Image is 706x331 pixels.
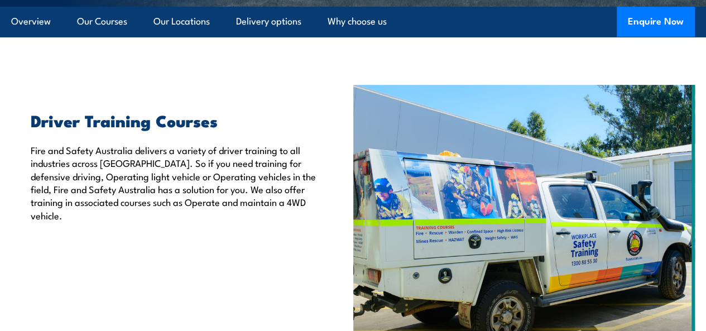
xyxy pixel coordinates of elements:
a: Our Locations [153,7,210,36]
button: Enquire Now [617,7,695,37]
p: Fire and Safety Australia delivers a variety of driver training to all industries across [GEOGRAP... [31,143,337,222]
a: Why choose us [328,7,387,36]
a: Overview [11,7,51,36]
a: Our Courses [77,7,127,36]
a: Delivery options [236,7,301,36]
h2: Driver Training Courses [31,113,337,127]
